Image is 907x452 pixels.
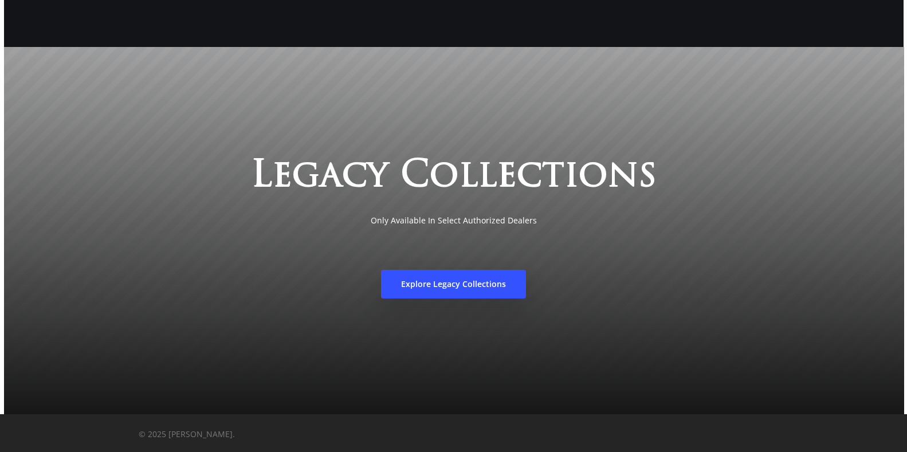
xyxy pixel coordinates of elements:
[542,156,564,199] span: t
[251,156,272,199] span: L
[478,156,497,199] span: l
[342,156,367,199] span: c
[608,156,638,199] span: n
[320,156,342,199] span: a
[272,156,292,199] span: e
[381,270,526,298] a: Explore Legacy Collections
[497,156,517,199] span: e
[517,156,542,199] span: c
[292,156,320,199] span: g
[638,156,657,199] span: s
[94,156,814,199] h3: Legacy Collections
[564,156,579,199] span: i
[139,428,394,441] p: © 2025 [PERSON_NAME].
[401,156,430,199] span: C
[459,156,478,199] span: l
[579,156,608,199] span: o
[401,278,506,290] span: Explore Legacy Collections
[367,156,388,199] span: y
[430,156,459,199] span: o
[94,213,814,228] p: Only Available In Select Authorized Dealers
